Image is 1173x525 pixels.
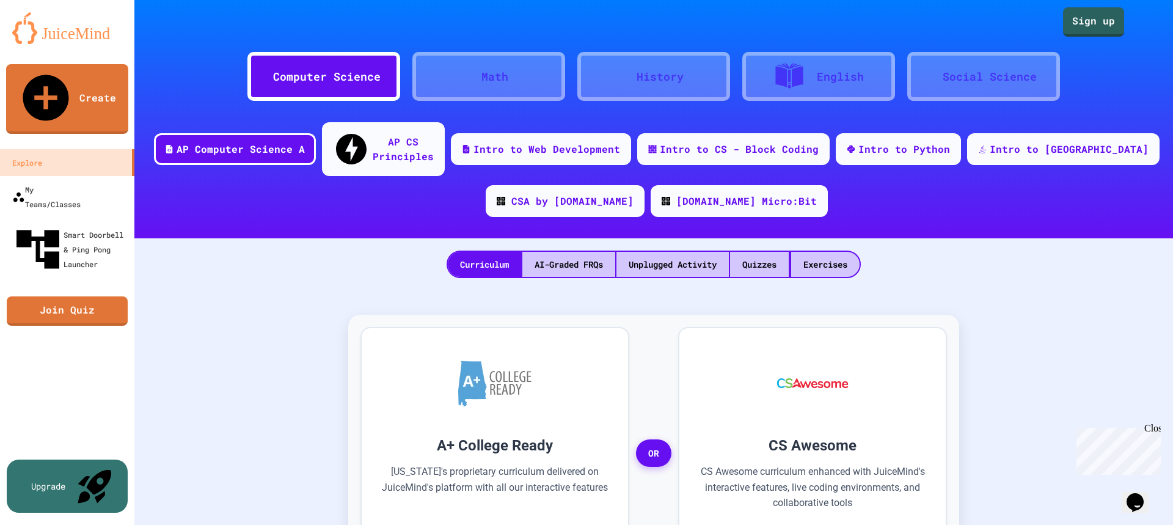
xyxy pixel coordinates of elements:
[676,194,817,208] div: [DOMAIN_NAME] Micro:Bit
[522,252,615,277] div: AI-Graded FRQs
[458,361,532,406] img: A+ College Ready
[6,64,128,134] a: Create
[473,142,620,156] div: Intro to Web Development
[12,224,130,275] div: Smart Doorbell & Ping Pong Launcher
[12,182,81,211] div: My Teams/Classes
[373,134,434,164] div: AP CS Principles
[177,142,305,156] div: AP Computer Science A
[791,252,860,277] div: Exercises
[698,464,927,511] p: CS Awesome curriculum enhanced with JuiceMind's interactive features, live coding environments, a...
[990,142,1149,156] div: Intro to [GEOGRAPHIC_DATA]
[7,296,128,326] a: Join Quiz
[12,12,122,44] img: logo-orange.svg
[12,155,42,170] div: Explore
[1072,423,1161,475] iframe: chat widget
[481,68,508,85] div: Math
[765,347,861,420] img: CS Awesome
[5,5,84,78] div: Chat with us now!Close
[511,194,634,208] div: CSA by [DOMAIN_NAME]
[660,142,819,156] div: Intro to CS - Block Coding
[636,439,671,468] span: OR
[662,197,670,205] img: CODE_logo_RGB.png
[858,142,950,156] div: Intro to Python
[1122,476,1161,513] iframe: chat widget
[698,435,927,457] h3: CS Awesome
[1063,7,1124,37] a: Sign up
[273,68,381,85] div: Computer Science
[730,252,789,277] div: Quizzes
[943,68,1037,85] div: Social Science
[380,464,610,511] p: [US_STATE]'s proprietary curriculum delivered on JuiceMind's platform with all our interactive fe...
[448,252,521,277] div: Curriculum
[817,68,864,85] div: English
[31,480,65,493] div: Upgrade
[637,68,684,85] div: History
[616,252,729,277] div: Unplugged Activity
[380,435,610,457] h3: A+ College Ready
[497,197,505,205] img: CODE_logo_RGB.png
